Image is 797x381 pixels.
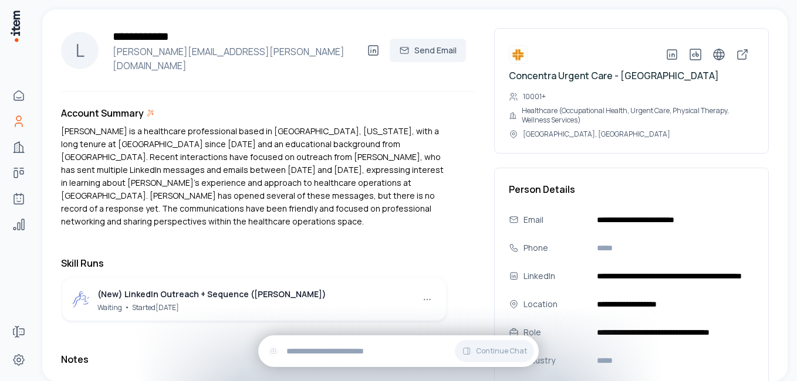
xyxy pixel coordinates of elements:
[72,290,90,309] img: outbound
[7,187,31,210] a: Agents
[124,301,130,312] span: •
[509,182,754,196] h3: Person Details
[97,302,122,312] span: Waiting
[455,340,534,362] button: Continue Chat
[9,9,21,43] img: Item Brain Logo
[61,32,99,69] div: L
[476,346,527,356] span: Continue Chat
[61,352,89,366] h3: Notes
[523,130,670,139] p: [GEOGRAPHIC_DATA], [GEOGRAPHIC_DATA]
[7,320,31,343] a: Forms
[7,110,31,133] a: People
[61,106,144,120] h3: Account Summary
[7,135,31,159] a: Companies
[524,298,587,311] div: Location
[108,45,362,73] h4: [PERSON_NAME][EMAIL_ADDRESS][PERSON_NAME][DOMAIN_NAME]
[7,213,31,236] a: Analytics
[509,45,528,64] img: Concentra Urgent Care - Addison
[524,270,587,283] div: LinkedIn
[524,354,587,367] div: Industry
[509,69,719,82] a: Concentra Urgent Care - [GEOGRAPHIC_DATA]
[523,92,546,101] p: 10001+
[524,241,587,254] div: Phone
[524,326,587,339] div: Role
[61,256,447,270] h3: Skill Runs
[522,106,754,125] p: Healthcare (Occupational Health, Urgent Care, Physical Therapy, Wellness Services)
[524,213,587,226] div: Email
[7,348,31,372] a: Settings
[258,335,539,367] div: Continue Chat
[61,125,447,228] p: [PERSON_NAME] is a healthcare professional based in [GEOGRAPHIC_DATA], [US_STATE], with a long te...
[390,39,466,62] button: Send Email
[7,161,31,185] a: Deals
[7,84,31,107] a: Home
[97,288,326,301] div: (New) LinkedIn Outreach + Sequence ([PERSON_NAME])
[132,302,179,312] span: Started [DATE]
